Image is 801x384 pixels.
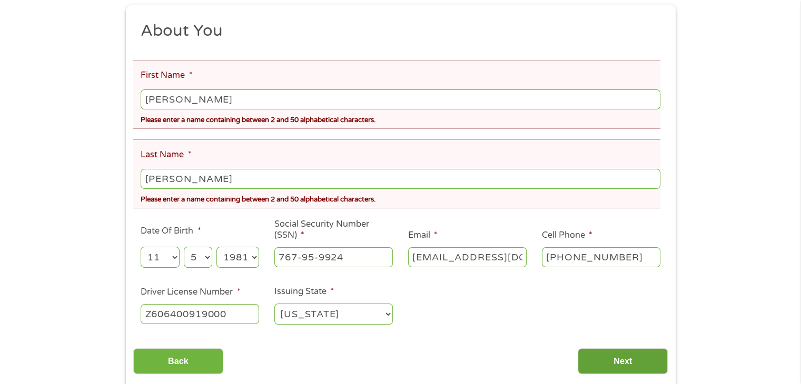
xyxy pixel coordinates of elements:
label: Email [408,230,438,241]
div: Please enter a name containing between 2 and 50 alphabetical characters. [141,191,660,205]
label: Driver License Number [141,287,240,298]
input: john@gmail.com [408,247,527,267]
h2: About You [141,21,652,42]
input: 078-05-1120 [274,247,393,267]
input: Smith [141,169,660,189]
label: Issuing State [274,286,334,297]
input: Back [133,348,223,374]
input: (541) 754-3010 [542,247,660,267]
label: Social Security Number (SSN) [274,219,393,241]
div: Please enter a name containing between 2 and 50 alphabetical characters. [141,112,660,126]
label: Cell Phone [542,230,592,241]
input: Next [578,348,668,374]
label: Date Of Birth [141,226,201,237]
label: First Name [141,70,192,81]
label: Last Name [141,149,191,160]
input: John [141,89,660,109]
